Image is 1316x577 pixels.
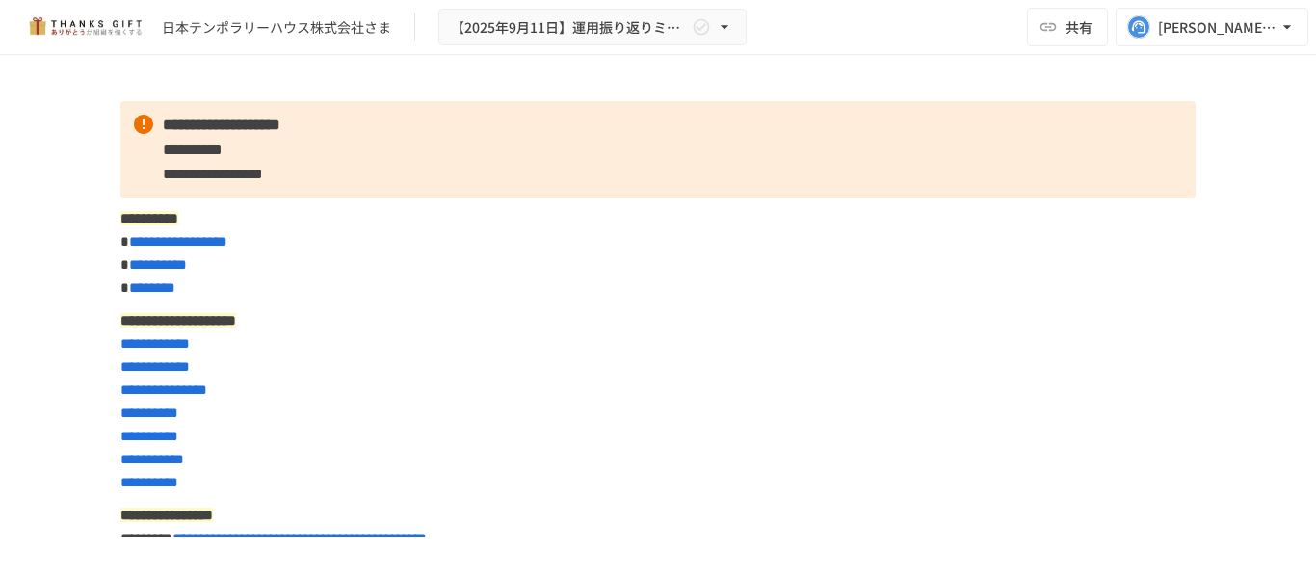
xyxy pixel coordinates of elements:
button: [PERSON_NAME][EMAIL_ADDRESS][DOMAIN_NAME] [1116,8,1308,46]
img: mMP1OxWUAhQbsRWCurg7vIHe5HqDpP7qZo7fRoNLXQh [23,12,146,42]
button: 共有 [1027,8,1108,46]
div: 日本テンポラリーハウス株式会社さま [162,17,391,38]
button: 【2025年9月11日】運用振り返りミーティング [438,9,747,46]
span: 【2025年9月11日】運用振り返りミーティング [451,15,688,39]
span: 共有 [1066,16,1092,38]
div: [PERSON_NAME][EMAIL_ADDRESS][DOMAIN_NAME] [1158,15,1277,39]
